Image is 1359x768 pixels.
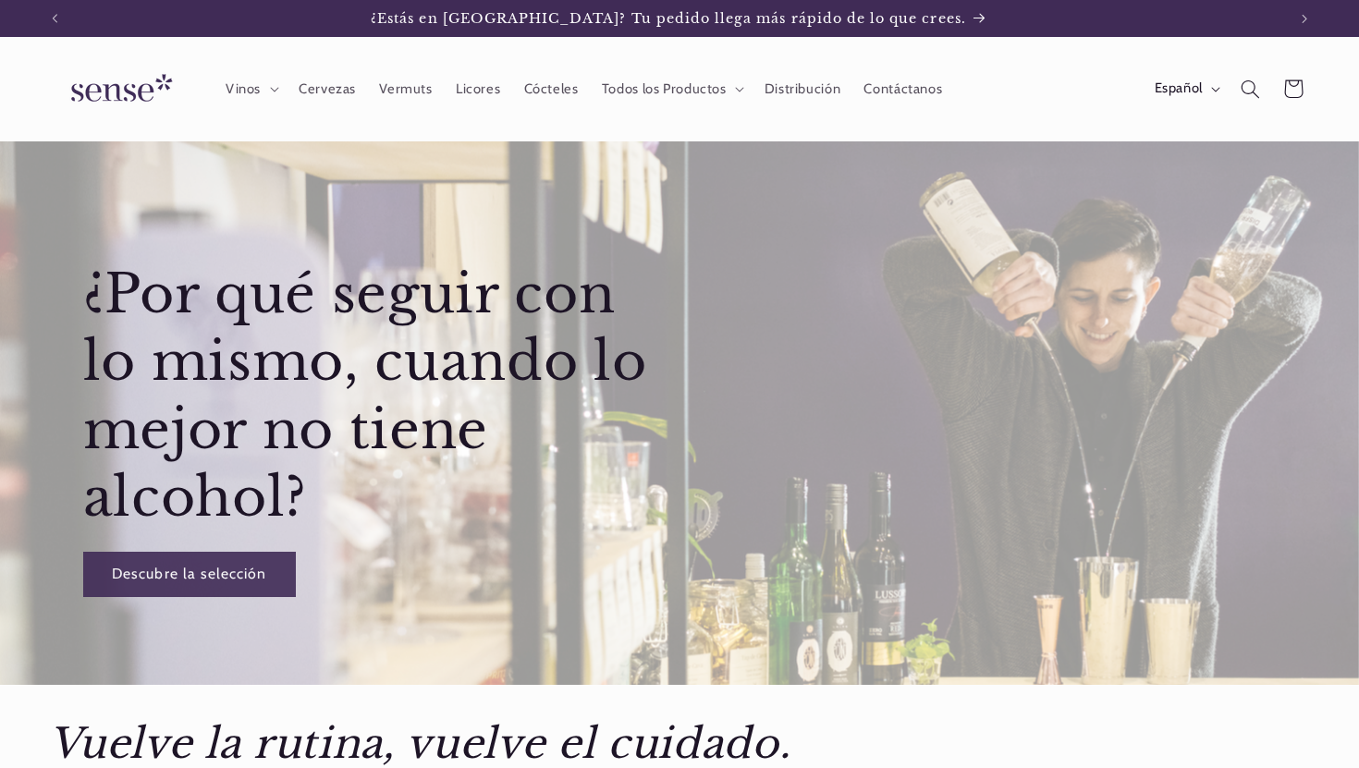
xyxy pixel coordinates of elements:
[82,261,675,532] h2: ¿Por qué seguir con lo mismo, cuando lo mejor no tiene alcohol?
[368,68,445,109] a: Vermuts
[590,68,753,109] summary: Todos los Productos
[444,68,512,109] a: Licores
[753,68,852,109] a: Distribución
[42,55,195,123] a: Sense
[82,552,295,597] a: Descubre la selección
[49,63,188,116] img: Sense
[524,80,579,98] span: Cócteles
[765,80,841,98] span: Distribución
[1229,67,1271,110] summary: Búsqueda
[456,80,500,98] span: Licores
[852,68,954,109] a: Contáctanos
[512,68,590,109] a: Cócteles
[287,68,367,109] a: Cervezas
[863,80,942,98] span: Contáctanos
[1143,70,1229,107] button: Español
[226,80,261,98] span: Vinos
[1155,79,1203,99] span: Español
[299,80,356,98] span: Cervezas
[371,10,966,27] span: ¿Estás en [GEOGRAPHIC_DATA]? Tu pedido llega más rápido de lo que crees.
[602,80,727,98] span: Todos los Productos
[214,68,287,109] summary: Vinos
[379,80,432,98] span: Vermuts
